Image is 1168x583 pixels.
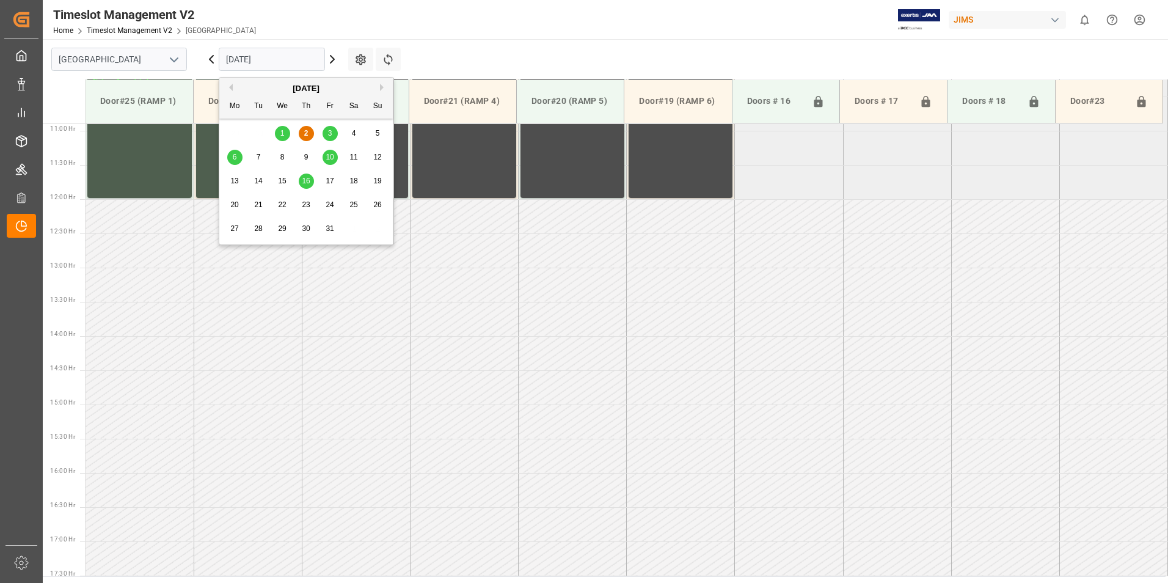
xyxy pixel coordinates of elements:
div: Choose Sunday, October 12th, 2025 [370,150,385,165]
button: Next Month [380,84,387,91]
div: Choose Sunday, October 19th, 2025 [370,174,385,189]
span: 15:00 Hr [50,399,75,406]
div: Th [299,99,314,114]
div: Choose Monday, October 20th, 2025 [227,197,243,213]
a: Timeslot Management V2 [87,26,172,35]
span: 12:30 Hr [50,228,75,235]
span: 31 [326,224,334,233]
div: Fr [323,99,338,114]
div: Choose Thursday, October 2nd, 2025 [299,126,314,141]
input: DD.MM.YYYY [219,48,325,71]
span: 22 [278,200,286,209]
button: open menu [164,50,183,69]
span: 4 [352,129,356,137]
div: Door#23 [1065,90,1130,113]
span: 21 [254,200,262,209]
span: 14:00 Hr [50,331,75,337]
div: Choose Saturday, October 25th, 2025 [346,197,362,213]
span: 23 [302,200,310,209]
span: 7 [257,153,261,161]
div: Door#19 (RAMP 6) [634,90,721,112]
div: JIMS [949,11,1066,29]
div: Timeslot Management V2 [53,5,256,24]
div: Choose Sunday, October 26th, 2025 [370,197,385,213]
button: JIMS [949,8,1071,31]
div: Door#24 (RAMP 2) [203,90,291,112]
span: 15:30 Hr [50,433,75,440]
div: Choose Tuesday, October 28th, 2025 [251,221,266,237]
div: Sa [346,99,362,114]
span: 17:30 Hr [50,570,75,577]
div: Doors # 16 [742,90,807,113]
span: 14:30 Hr [50,365,75,372]
div: Choose Wednesday, October 1st, 2025 [275,126,290,141]
div: Choose Wednesday, October 15th, 2025 [275,174,290,189]
span: 19 [373,177,381,185]
div: Choose Thursday, October 16th, 2025 [299,174,314,189]
div: Choose Friday, October 3rd, 2025 [323,126,338,141]
div: Choose Friday, October 10th, 2025 [323,150,338,165]
div: Mo [227,99,243,114]
span: 17:00 Hr [50,536,75,543]
div: Choose Monday, October 27th, 2025 [227,221,243,237]
span: 6 [233,153,237,161]
span: 16:00 Hr [50,468,75,474]
div: Doors # 17 [850,90,914,113]
div: We [275,99,290,114]
div: Door#25 (RAMP 1) [95,90,183,112]
div: month 2025-10 [223,122,390,241]
button: Help Center [1098,6,1126,34]
span: 16 [302,177,310,185]
div: Choose Thursday, October 30th, 2025 [299,221,314,237]
span: 17 [326,177,334,185]
span: 3 [328,129,332,137]
div: Choose Wednesday, October 22nd, 2025 [275,197,290,213]
span: 18 [349,177,357,185]
span: 16:30 Hr [50,502,75,508]
div: Choose Tuesday, October 14th, 2025 [251,174,266,189]
div: Choose Saturday, October 11th, 2025 [346,150,362,165]
span: 5 [376,129,380,137]
span: 11:00 Hr [50,125,75,132]
span: 27 [230,224,238,233]
span: 12:00 Hr [50,194,75,200]
div: Choose Wednesday, October 8th, 2025 [275,150,290,165]
span: 25 [349,200,357,209]
div: Choose Wednesday, October 29th, 2025 [275,221,290,237]
span: 15 [278,177,286,185]
div: Choose Sunday, October 5th, 2025 [370,126,385,141]
span: 11:30 Hr [50,159,75,166]
div: Choose Saturday, October 18th, 2025 [346,174,362,189]
span: 9 [304,153,308,161]
div: Choose Friday, October 17th, 2025 [323,174,338,189]
div: Choose Monday, October 13th, 2025 [227,174,243,189]
button: Previous Month [225,84,233,91]
div: Su [370,99,385,114]
span: 20 [230,200,238,209]
span: 28 [254,224,262,233]
span: 30 [302,224,310,233]
div: Choose Thursday, October 23rd, 2025 [299,197,314,213]
div: Choose Thursday, October 9th, 2025 [299,150,314,165]
span: 29 [278,224,286,233]
span: 2 [304,129,308,137]
div: Door#20 (RAMP 5) [527,90,614,112]
span: 8 [280,153,285,161]
div: Doors # 18 [957,90,1022,113]
div: Choose Tuesday, October 21st, 2025 [251,197,266,213]
div: [DATE] [219,82,393,95]
div: Choose Friday, October 24th, 2025 [323,197,338,213]
span: 14 [254,177,262,185]
span: 24 [326,200,334,209]
span: 1 [280,129,285,137]
span: 13:30 Hr [50,296,75,303]
div: Choose Monday, October 6th, 2025 [227,150,243,165]
a: Home [53,26,73,35]
div: Choose Tuesday, October 7th, 2025 [251,150,266,165]
input: Type to search/select [51,48,187,71]
span: 11 [349,153,357,161]
div: Door#21 (RAMP 4) [419,90,506,112]
span: 10 [326,153,334,161]
span: 12 [373,153,381,161]
button: show 0 new notifications [1071,6,1098,34]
